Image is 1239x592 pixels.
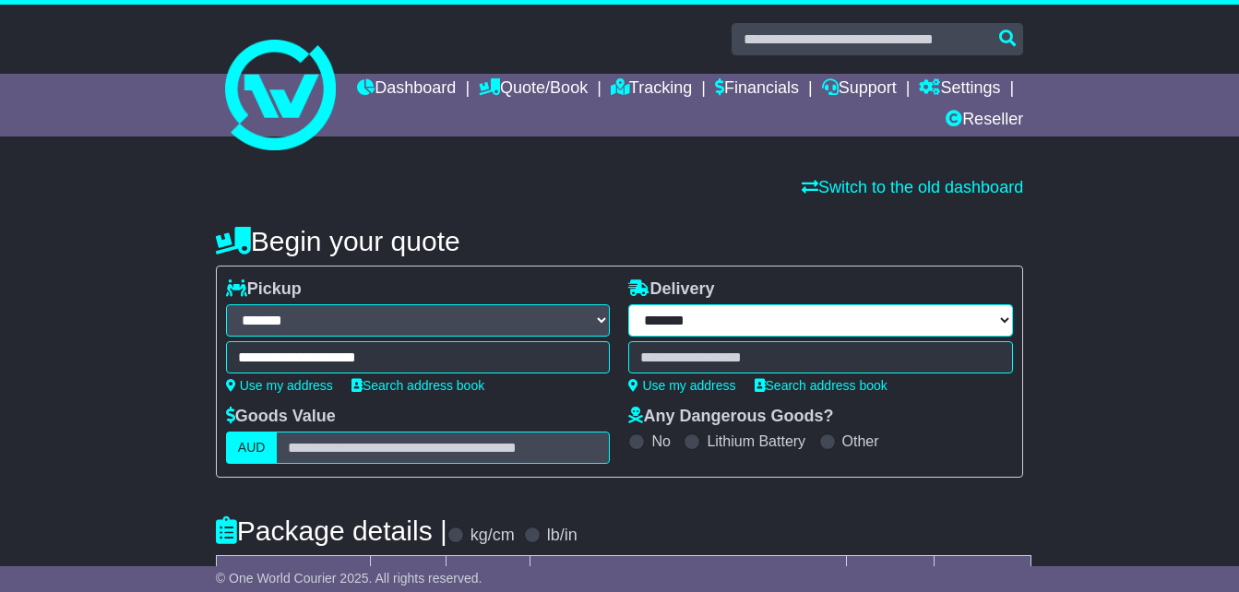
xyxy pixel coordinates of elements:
[628,407,833,427] label: Any Dangerous Goods?
[351,378,484,393] a: Search address book
[802,178,1023,196] a: Switch to the old dashboard
[628,279,714,300] label: Delivery
[226,279,302,300] label: Pickup
[715,74,799,105] a: Financials
[822,74,897,105] a: Support
[226,432,278,464] label: AUD
[842,432,879,450] label: Other
[919,74,1000,105] a: Settings
[946,105,1023,136] a: Reseller
[216,226,1023,256] h4: Begin your quote
[755,378,888,393] a: Search address book
[651,432,670,450] label: No
[628,378,735,393] a: Use my address
[226,407,336,427] label: Goods Value
[216,515,447,546] h4: Package details |
[357,74,456,105] a: Dashboard
[216,571,482,586] span: © One World Courier 2025. All rights reserved.
[611,74,692,105] a: Tracking
[471,526,515,546] label: kg/cm
[479,74,588,105] a: Quote/Book
[226,378,333,393] a: Use my address
[547,526,578,546] label: lb/in
[707,432,805,450] label: Lithium Battery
